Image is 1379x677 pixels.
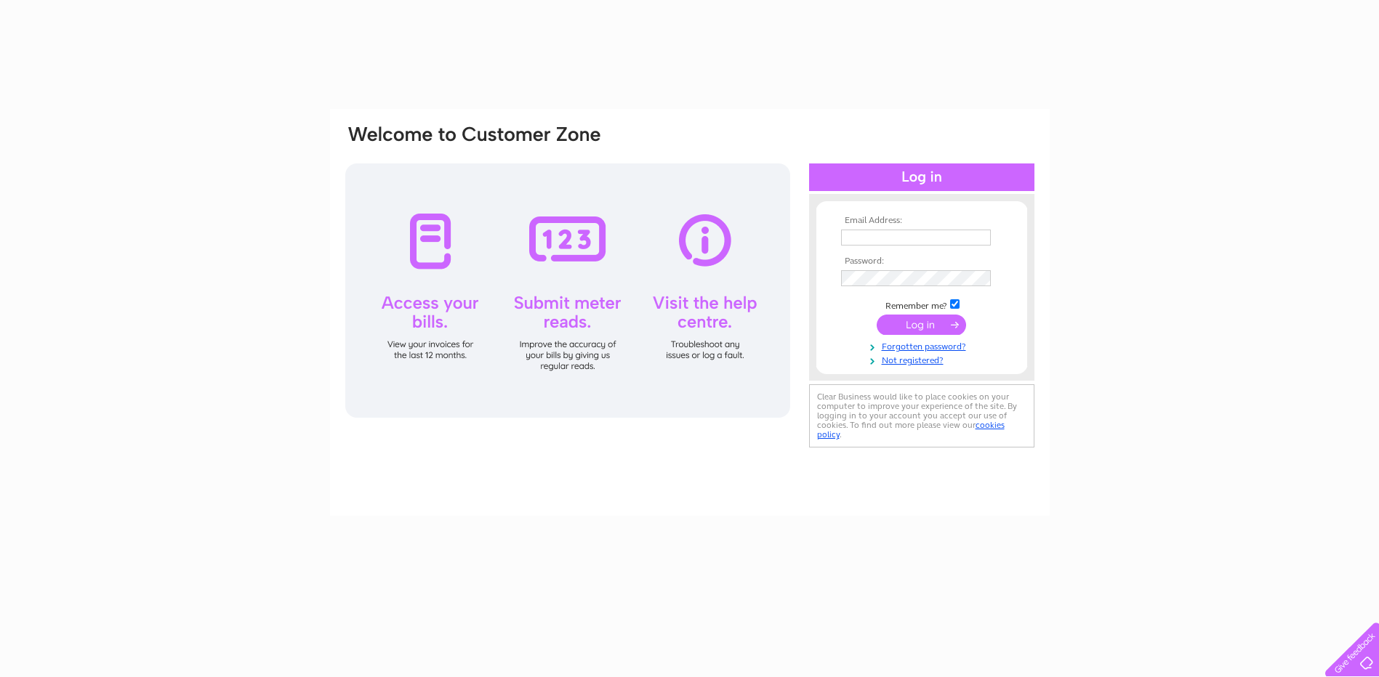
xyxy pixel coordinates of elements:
[837,297,1006,312] td: Remember me?
[841,338,1006,352] a: Forgotten password?
[809,384,1034,447] div: Clear Business would like to place cookies on your computer to improve your experience of the sit...
[837,216,1006,226] th: Email Address:
[841,352,1006,366] a: Not registered?
[877,315,966,335] input: Submit
[817,420,1005,439] a: cookies policy
[837,256,1006,267] th: Password:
